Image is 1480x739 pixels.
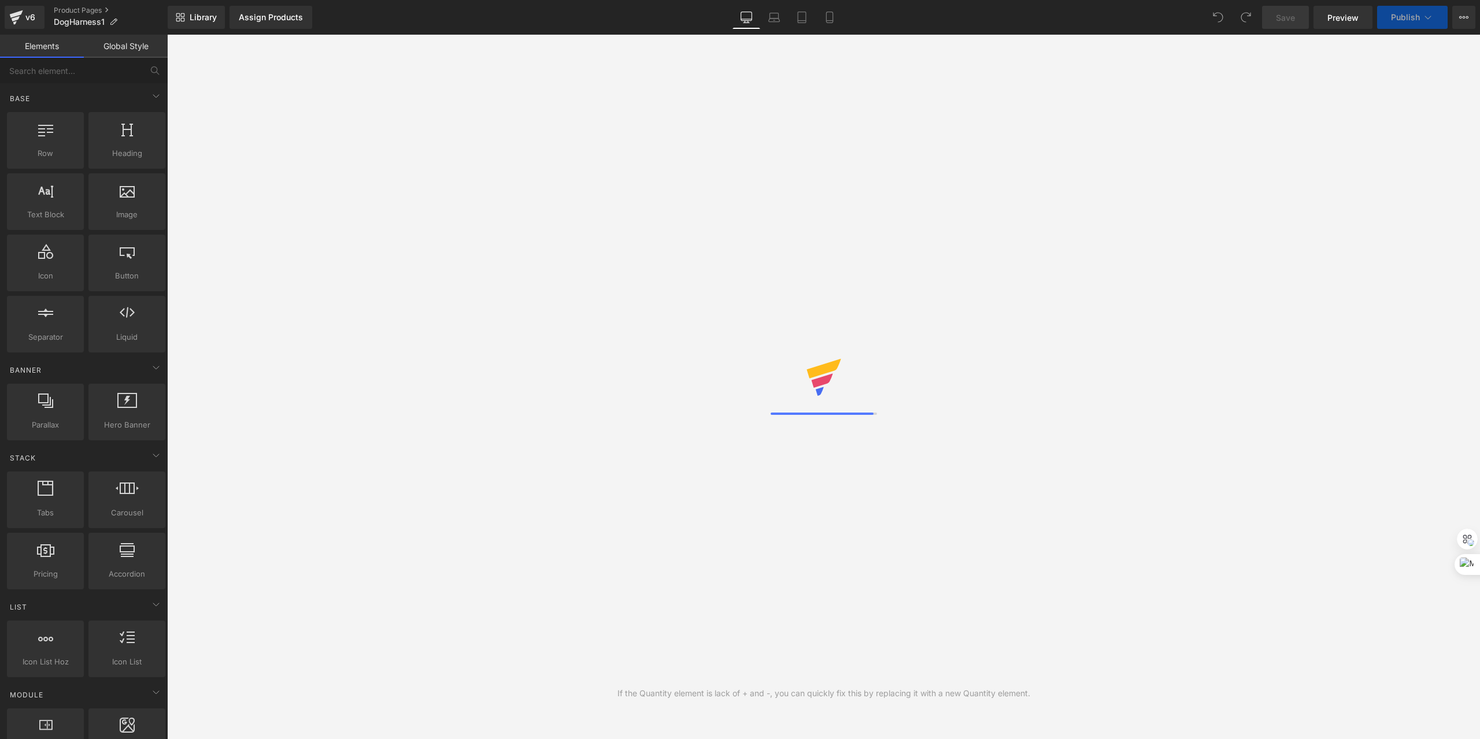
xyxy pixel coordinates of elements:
[239,13,303,22] div: Assign Products
[9,689,45,700] span: Module
[92,331,162,343] span: Liquid
[732,6,760,29] a: Desktop
[1313,6,1372,29] a: Preview
[1234,6,1257,29] button: Redo
[92,209,162,221] span: Image
[1391,13,1420,22] span: Publish
[617,687,1030,700] div: If the Quantity element is lack of + and -, you can quickly fix this by replacing it with a new Q...
[54,17,105,27] span: DogHarness1
[1207,6,1230,29] button: Undo
[92,507,162,519] span: Carousel
[84,35,168,58] a: Global Style
[9,365,43,376] span: Banner
[168,6,225,29] a: New Library
[10,270,80,282] span: Icon
[23,10,38,25] div: v6
[788,6,816,29] a: Tablet
[9,452,37,463] span: Stack
[10,568,80,580] span: Pricing
[9,601,28,612] span: List
[10,209,80,221] span: Text Block
[10,656,80,668] span: Icon List Hoz
[9,93,31,104] span: Base
[1377,6,1448,29] button: Publish
[1276,12,1295,24] span: Save
[1327,12,1359,24] span: Preview
[10,507,80,519] span: Tabs
[92,656,162,668] span: Icon List
[10,147,80,159] span: Row
[1452,6,1475,29] button: More
[92,419,162,431] span: Hero Banner
[5,6,45,29] a: v6
[92,147,162,159] span: Heading
[816,6,843,29] a: Mobile
[190,12,217,23] span: Library
[92,270,162,282] span: Button
[760,6,788,29] a: Laptop
[54,6,168,15] a: Product Pages
[92,568,162,580] span: Accordion
[10,419,80,431] span: Parallax
[10,331,80,343] span: Separator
